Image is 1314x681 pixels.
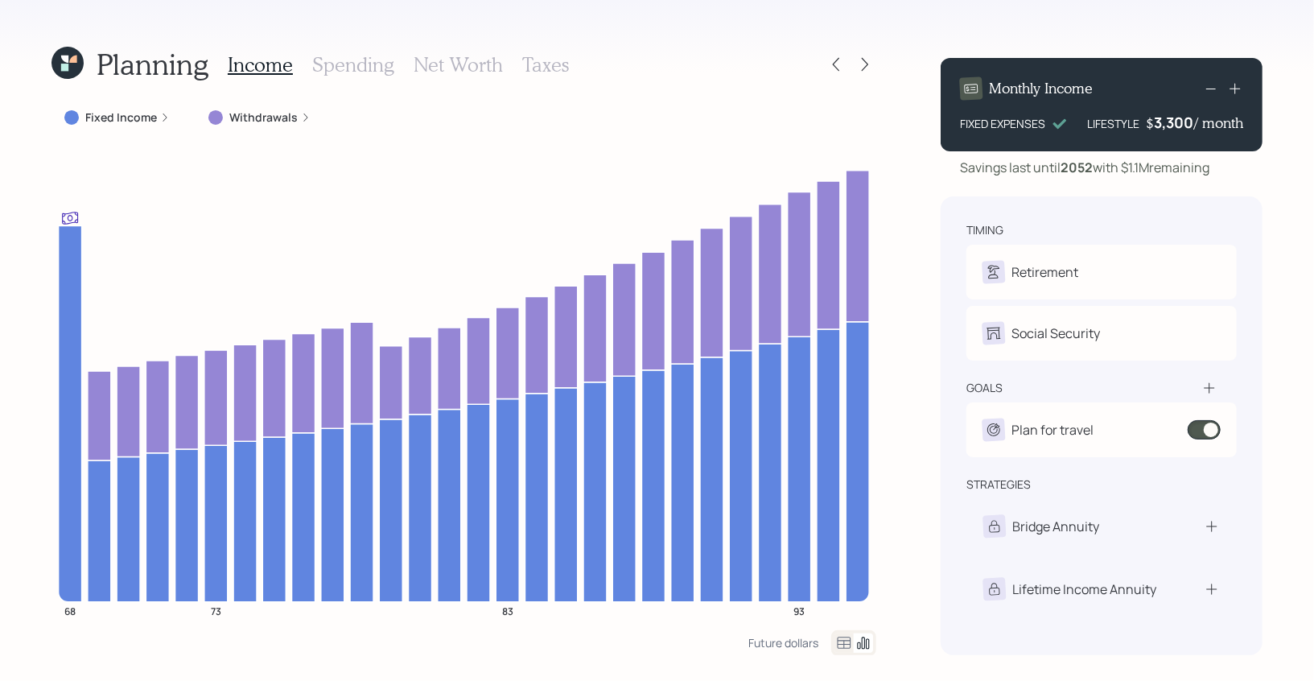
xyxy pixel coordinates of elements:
[989,80,1093,97] h4: Monthly Income
[966,222,1003,238] div: timing
[1011,420,1094,440] div: Plan for travel
[312,53,394,76] h3: Spending
[793,605,805,618] tspan: 93
[966,380,1003,396] div: goals
[960,115,1045,132] div: FIXED EXPENSES
[228,53,293,76] h3: Income
[414,53,503,76] h3: Net Worth
[1146,114,1154,132] h4: $
[97,47,208,81] h1: Planning
[229,109,298,126] label: Withdrawals
[85,109,157,126] label: Fixed Income
[1012,517,1099,536] div: Bridge Annuity
[1087,115,1139,132] div: LIFESTYLE
[960,158,1209,177] div: Savings last until with $1.1M remaining
[1154,113,1194,132] div: 3,300
[966,477,1031,493] div: strategies
[1194,114,1243,132] h4: / month
[1061,159,1093,176] b: 2052
[522,53,569,76] h3: Taxes
[748,635,818,650] div: Future dollars
[1012,580,1156,599] div: Lifetime Income Annuity
[1011,324,1100,343] div: Social Security
[64,605,76,618] tspan: 68
[502,605,513,618] tspan: 83
[211,605,221,618] tspan: 73
[1011,262,1078,282] div: Retirement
